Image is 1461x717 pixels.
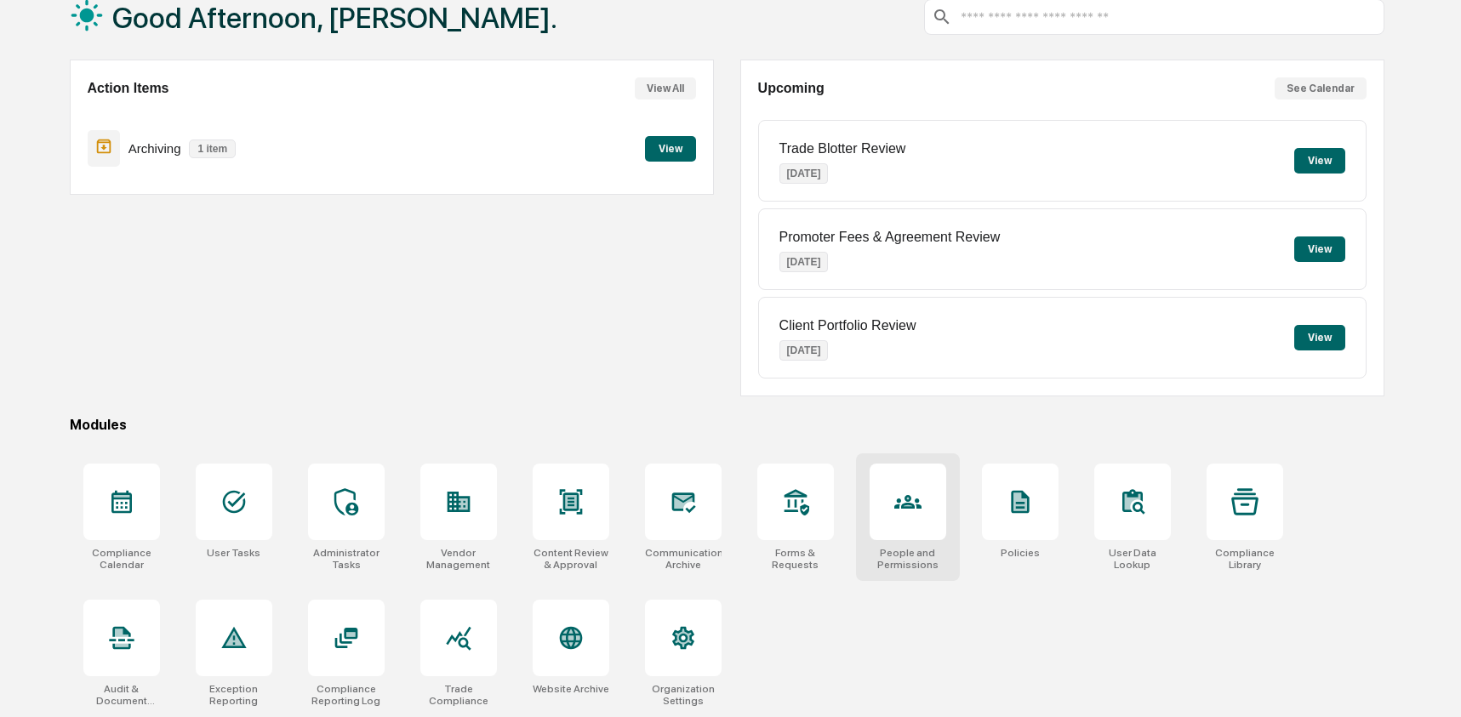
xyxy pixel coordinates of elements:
div: Website Archive [533,683,609,695]
div: Exception Reporting [196,683,272,707]
h2: Action Items [88,81,169,96]
span: Pylon [169,60,206,72]
button: View [1294,325,1345,350]
div: Communications Archive [645,547,722,571]
p: [DATE] [779,252,829,272]
button: View [1294,236,1345,262]
p: [DATE] [779,163,829,184]
a: Powered byPylon [120,59,206,72]
button: View [645,136,696,162]
button: View All [635,77,696,100]
a: View [645,139,696,156]
div: Trade Compliance [420,683,497,707]
p: Client Portfolio Review [779,318,916,333]
p: Promoter Fees & Agreement Review [779,230,1001,245]
div: Audit & Document Logs [83,683,160,707]
button: See Calendar [1275,77,1367,100]
div: User Data Lookup [1094,547,1171,571]
div: Forms & Requests [757,547,834,571]
p: 1 item [189,139,236,158]
div: Organization Settings [645,683,722,707]
h2: Upcoming [758,81,825,96]
div: User Tasks [207,547,260,559]
div: Policies [1001,547,1040,559]
div: Administrator Tasks [308,547,385,571]
div: Content Review & Approval [533,547,609,571]
div: Compliance Library [1207,547,1283,571]
h1: Good Afternoon, [PERSON_NAME]. [112,1,557,35]
div: Compliance Reporting Log [308,683,385,707]
div: Modules [70,417,1384,433]
p: [DATE] [779,340,829,361]
div: People and Permissions [870,547,946,571]
div: Vendor Management [420,547,497,571]
p: Trade Blotter Review [779,141,906,156]
div: Compliance Calendar [83,547,160,571]
button: View [1294,148,1345,174]
p: Archiving [128,141,181,156]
